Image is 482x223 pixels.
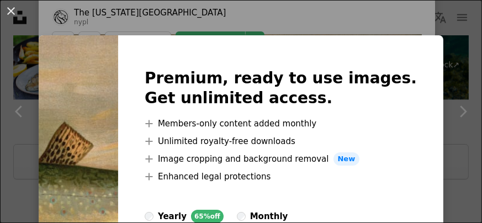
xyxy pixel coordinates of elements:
[333,152,360,166] span: New
[145,135,417,148] li: Unlimited royalty-free downloads
[250,210,288,223] div: monthly
[145,68,417,108] h2: Premium, ready to use images. Get unlimited access.
[145,117,417,130] li: Members-only content added monthly
[145,212,153,221] input: yearly65%off
[145,152,417,166] li: Image cropping and background removal
[158,210,187,223] div: yearly
[145,170,417,183] li: Enhanced legal protections
[237,212,246,221] input: monthly
[191,210,224,223] div: 65% off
